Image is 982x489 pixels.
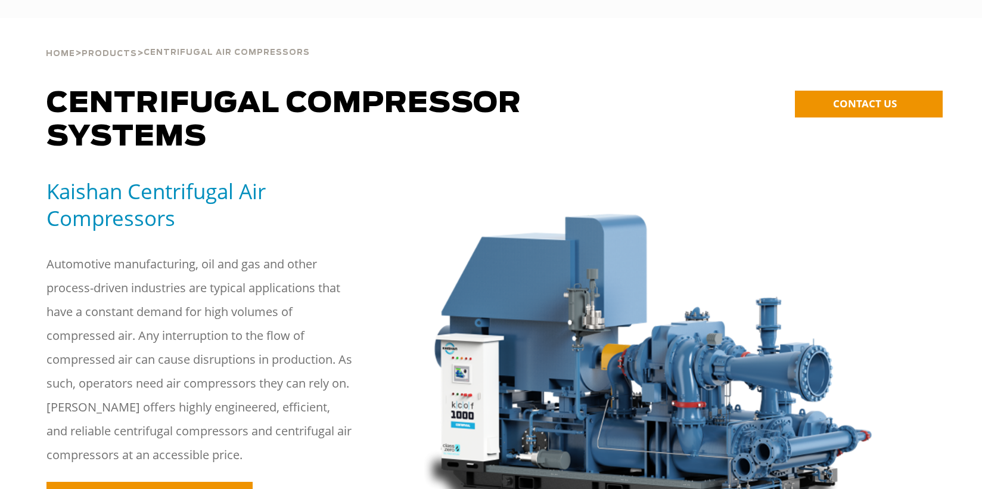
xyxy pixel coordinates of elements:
a: CONTACT US [795,91,943,117]
span: CONTACT US [833,97,897,110]
a: Home [46,48,75,58]
h5: Kaishan Centrifugal Air Compressors [46,178,393,231]
span: Centrifugal Air Compressors [144,49,310,57]
div: > > [46,18,310,63]
p: Automotive manufacturing, oil and gas and other process-driven industries are typical application... [46,252,353,467]
span: Centrifugal Compressor Systems [46,89,521,151]
span: Home [46,50,75,58]
a: Products [82,48,137,58]
span: Products [82,50,137,58]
